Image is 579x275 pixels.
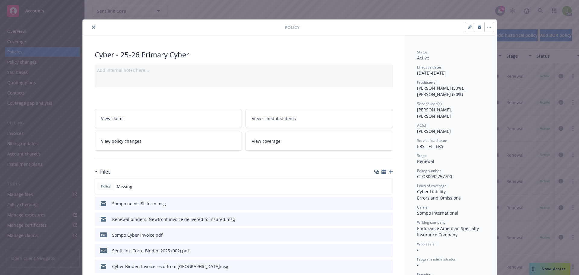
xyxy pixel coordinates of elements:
div: Cyber Liability [417,188,485,195]
span: [PERSON_NAME] (50%), [PERSON_NAME] (50%) [417,85,465,97]
span: Service lead(s) [417,101,442,106]
button: download file [375,216,380,222]
h3: Files [100,168,111,176]
span: Stage [417,153,427,158]
span: Renewal [417,158,434,164]
button: download file [375,232,380,238]
span: Status [417,50,428,55]
button: download file [375,200,380,207]
button: download file [375,248,380,254]
button: preview file [385,263,391,270]
button: preview file [385,216,391,222]
span: Wholesaler [417,241,436,247]
button: download file [375,263,380,270]
div: [DATE] - [DATE] [417,65,485,76]
span: [PERSON_NAME], [PERSON_NAME] [417,107,453,119]
span: Effective dates [417,65,442,70]
span: Service lead team [417,138,447,143]
a: View scheduled items [245,109,393,128]
span: Lines of coverage [417,183,447,188]
span: AC(s) [417,123,426,128]
span: ERS - FI - ERS [417,143,443,149]
span: Program administrator [417,257,456,262]
div: Files [95,168,111,176]
span: Producer(s) [417,80,437,85]
button: close [90,24,97,31]
span: Policy [285,24,299,30]
span: Policy number [417,168,441,173]
div: Cyber Binder, Invoice recd from [GEOGRAPHIC_DATA]msg [112,263,228,270]
span: pdf [100,248,107,253]
span: - [417,262,419,268]
span: Writing company [417,220,445,225]
span: View policy changes [101,138,141,144]
span: Policy [100,184,112,189]
a: View policy changes [95,132,242,151]
span: CTO30092757700 [417,174,452,179]
button: preview file [385,248,391,254]
button: preview file [385,200,391,207]
span: pdf [100,232,107,237]
span: View scheduled items [252,115,296,122]
span: Missing [117,183,132,190]
div: Sompo needs SL form.msg [112,200,166,207]
span: Carrier [417,205,429,210]
span: Active [417,55,429,61]
div: SentiLink_Corp._Binder_2025 (002).pdf [112,248,189,254]
span: - [417,247,419,253]
a: View coverage [245,132,393,151]
div: Add internal notes here... [97,67,391,73]
span: Endurance American Specialty Insurance Company [417,225,480,238]
span: Sompo International [417,210,458,216]
div: Renewal binders, Newfront invoice delivered to insured.msg [112,216,235,222]
span: View coverage [252,138,280,144]
div: Sompo Cyber Invoice.pdf [112,232,163,238]
button: preview file [385,232,391,238]
div: Cyber - 25-26 Primary Cyber [95,50,393,60]
span: View claims [101,115,125,122]
a: View claims [95,109,242,128]
span: [PERSON_NAME] [417,128,451,134]
div: Errors and Omissions [417,195,485,201]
